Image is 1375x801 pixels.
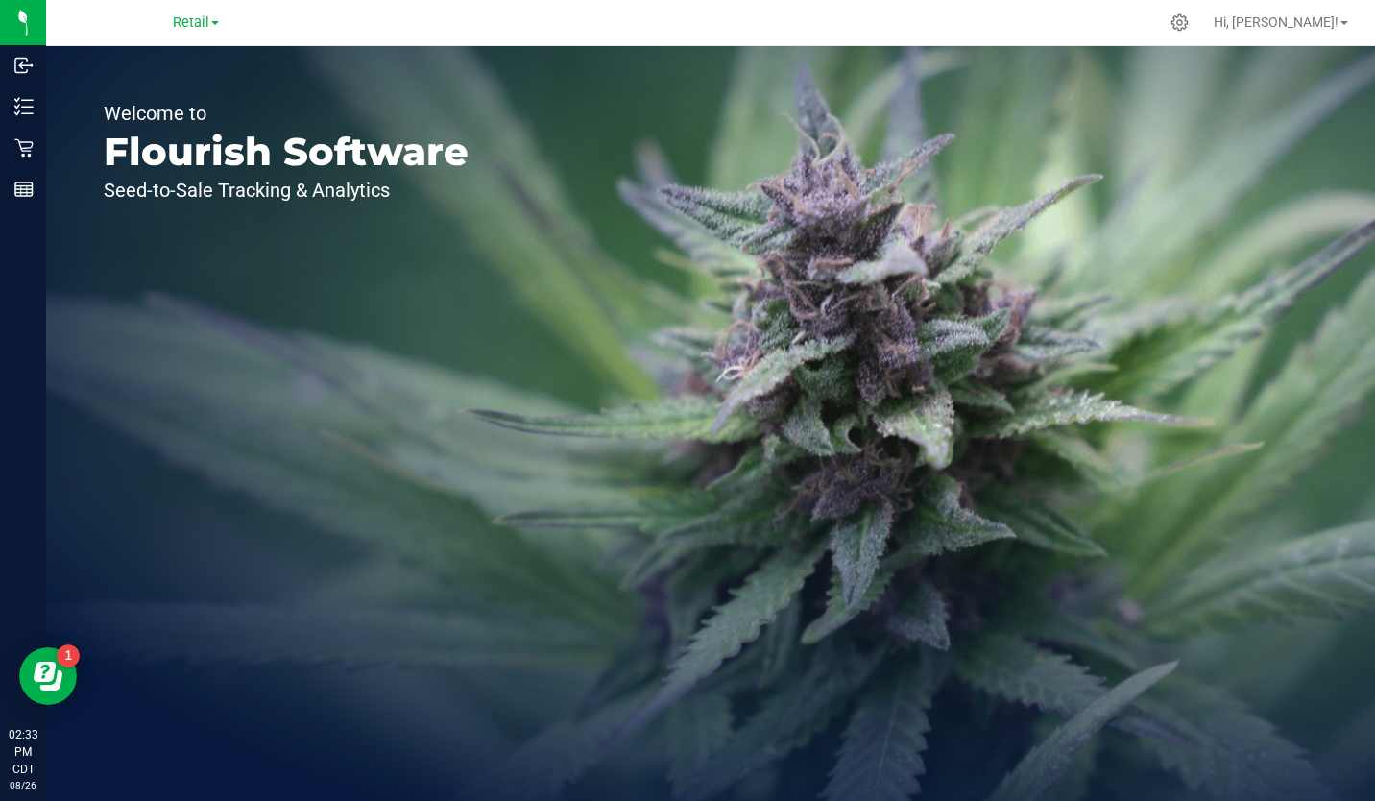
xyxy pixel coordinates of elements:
[14,56,34,75] inline-svg: Inbound
[14,97,34,116] inline-svg: Inventory
[1168,13,1192,32] div: Manage settings
[14,180,34,199] inline-svg: Reports
[9,778,37,792] p: 08/26
[104,133,469,171] p: Flourish Software
[173,14,209,31] span: Retail
[104,181,469,200] p: Seed-to-Sale Tracking & Analytics
[1214,14,1339,30] span: Hi, [PERSON_NAME]!
[9,726,37,778] p: 02:33 PM CDT
[104,104,469,123] p: Welcome to
[14,138,34,158] inline-svg: Retail
[57,644,80,667] iframe: Resource center unread badge
[19,647,77,705] iframe: Resource center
